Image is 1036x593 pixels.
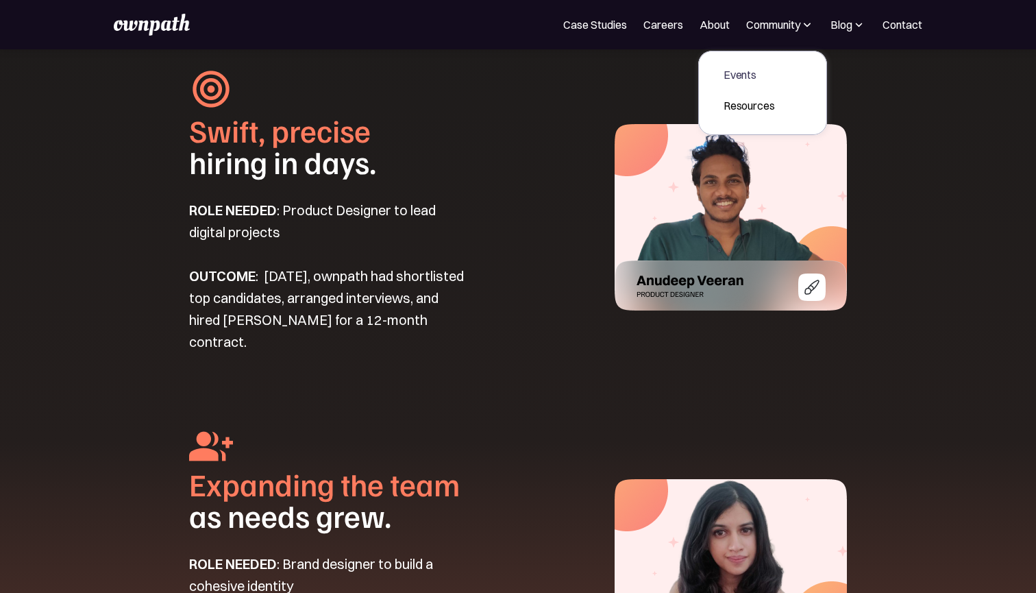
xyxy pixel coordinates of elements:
[830,16,852,33] div: Blog
[830,16,866,33] div: Blog
[724,97,775,114] div: Resources
[189,267,256,285] strong: OUTCOME
[189,500,391,531] h1: as needs grew.
[883,16,922,33] a: Contact
[189,468,460,500] h1: Expanding the team
[189,146,376,178] h1: hiring in days.
[724,66,775,83] div: Events
[189,202,277,219] strong: ROLE NEEDED
[698,51,828,135] nav: Community
[713,93,786,118] a: Resources
[746,16,814,33] div: Community
[713,62,786,87] a: Events
[643,16,683,33] a: Careers
[746,16,800,33] div: Community
[189,199,465,353] p: : Product Designer to lead digital projects : [DATE], ownpath had shortlisted top candidates, arr...
[563,16,627,33] a: Case Studies
[700,16,730,33] a: About
[189,114,371,146] h1: Swift, precise
[189,555,277,572] strong: ROLE NEEDED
